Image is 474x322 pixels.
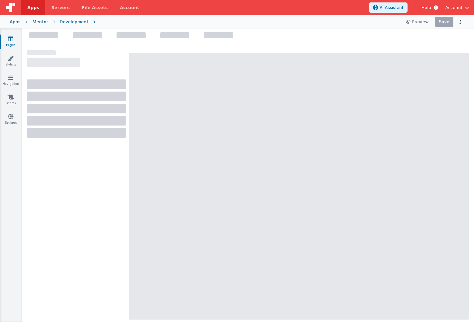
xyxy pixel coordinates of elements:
button: AI Assistant [369,2,408,13]
button: Save [435,17,453,27]
span: Apps [27,5,39,11]
span: Servers [51,5,69,11]
button: Preview [402,17,432,27]
div: Apps [10,19,21,25]
span: Help [422,5,431,11]
button: Options [456,18,464,26]
span: Account [445,5,462,11]
div: Development [60,19,88,25]
button: Account [445,5,469,11]
span: File Assets [82,5,108,11]
span: AI Assistant [380,5,404,11]
div: Mentor [32,19,48,25]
